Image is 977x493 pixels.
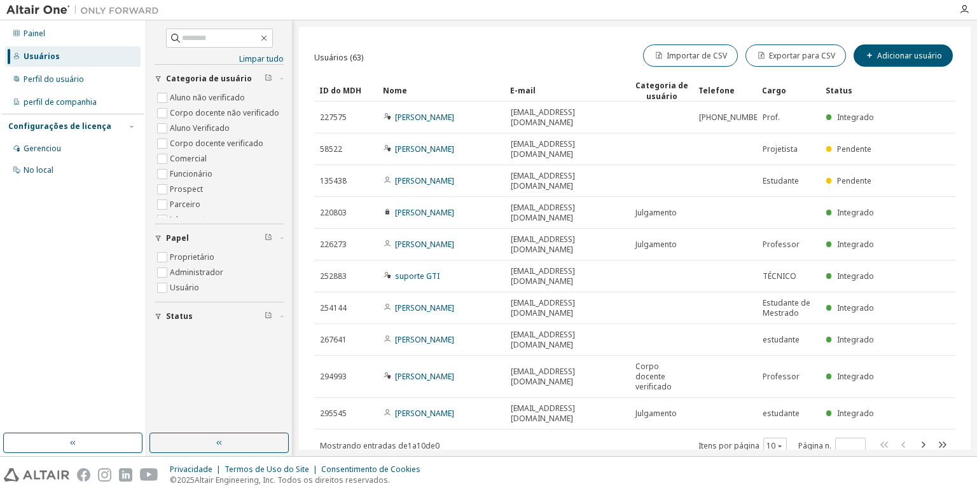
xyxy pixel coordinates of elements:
[511,170,575,191] font: [EMAIL_ADDRESS][DOMAIN_NAME]
[24,97,97,107] font: perfil de companhia
[510,85,536,96] font: E-mail
[170,214,211,225] font: Julgamento
[321,464,420,475] font: Consentimento de Cookies
[408,440,412,451] font: 1
[265,74,272,84] span: Limpar filtro
[170,252,214,262] font: Proprietário
[170,107,279,118] font: Corpo docente não verificado
[177,475,195,485] font: 2025
[24,74,84,84] font: Perfil do usuário
[170,464,212,475] font: Privacidade
[698,85,735,96] font: Telefone
[763,271,796,281] font: TÉCNICO
[170,267,223,278] font: Administrador
[77,468,90,482] img: facebook.svg
[395,207,454,218] font: [PERSON_NAME]
[635,239,677,250] font: Julgamento
[426,440,435,451] font: de
[395,408,454,419] font: [PERSON_NAME]
[395,144,454,154] font: [PERSON_NAME]
[837,239,874,250] font: Integrado
[314,52,363,63] font: Usuários (63)
[8,121,111,132] font: Configurações de licença
[837,112,874,123] font: Integrado
[745,44,846,67] button: Exportar para CSV
[763,297,810,318] font: Estudante de Mestrado
[762,85,786,96] font: Cargo
[155,224,284,252] button: Papel
[170,153,207,164] font: Comercial
[265,233,272,243] span: Limpar filtro
[166,311,193,321] font: Status
[837,408,874,419] font: Integrado
[395,112,454,123] font: [PERSON_NAME]
[511,234,575,255] font: [EMAIL_ADDRESS][DOMAIN_NAME]
[826,85,852,96] font: Status
[763,371,800,382] font: Professor
[837,371,874,382] font: Integrado
[511,202,575,223] font: [EMAIL_ADDRESS][DOMAIN_NAME]
[140,468,158,482] img: youtube.svg
[320,440,408,451] font: Mostrando entradas de
[635,207,677,218] font: Julgamento
[698,440,759,451] font: Itens por página
[320,239,347,250] font: 226273
[837,302,874,313] font: Integrado
[635,80,688,102] font: Categoria de usuário
[877,50,942,61] font: Adicionar usuário
[667,50,727,61] font: Importar de CSV
[837,334,874,345] font: Integrado
[320,112,347,123] font: 227575
[170,282,199,293] font: Usuário
[854,44,953,67] button: Adicionar usuário
[98,468,111,482] img: instagram.svg
[763,334,800,345] font: estudante
[511,138,575,159] font: [EMAIL_ADDRESS][DOMAIN_NAME]
[798,440,831,451] font: Página n.
[320,271,347,281] font: 252883
[119,468,132,482] img: linkedin.svg
[320,175,347,186] font: 135438
[699,112,765,123] font: [PHONE_NUMBER]
[763,144,798,154] font: Projetista
[435,440,440,451] font: 0
[837,144,871,154] font: Pendente
[6,4,165,17] img: Altair Um
[511,107,575,128] font: [EMAIL_ADDRESS][DOMAIN_NAME]
[763,112,780,123] font: Prof.
[383,85,407,96] font: Nome
[511,297,575,318] font: [EMAIL_ADDRESS][DOMAIN_NAME]
[769,50,835,61] font: Exportar para CSV
[511,403,575,424] font: [EMAIL_ADDRESS][DOMAIN_NAME]
[635,408,677,419] font: Julgamento
[166,233,189,243] font: Papel
[170,475,177,485] font: ©
[395,334,454,345] font: [PERSON_NAME]
[320,207,347,218] font: 220803
[4,468,69,482] img: altair_logo.svg
[170,92,245,103] font: Aluno não verificado
[24,143,61,154] font: Gerenciou
[635,361,672,392] font: Corpo docente verificado
[412,440,417,451] font: a
[170,168,212,179] font: Funcionário
[166,73,252,84] font: Categoria de usuário
[170,199,200,210] font: Parceiro
[837,271,874,281] font: Integrado
[320,408,347,419] font: 295545
[225,464,309,475] font: Termos de Uso do Site
[395,239,454,250] font: [PERSON_NAME]
[155,65,284,93] button: Categoria de usuário
[320,334,347,345] font: 267641
[763,239,800,250] font: Professor
[395,302,454,313] font: [PERSON_NAME]
[511,366,575,387] font: [EMAIL_ADDRESS][DOMAIN_NAME]
[239,53,284,64] font: Limpar tudo
[643,44,738,67] button: Importar de CSV
[417,440,426,451] font: 10
[320,144,342,154] font: 58522
[395,371,454,382] font: [PERSON_NAME]
[24,28,45,39] font: Painel
[395,271,440,281] font: suporte GTI
[763,175,799,186] font: Estudante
